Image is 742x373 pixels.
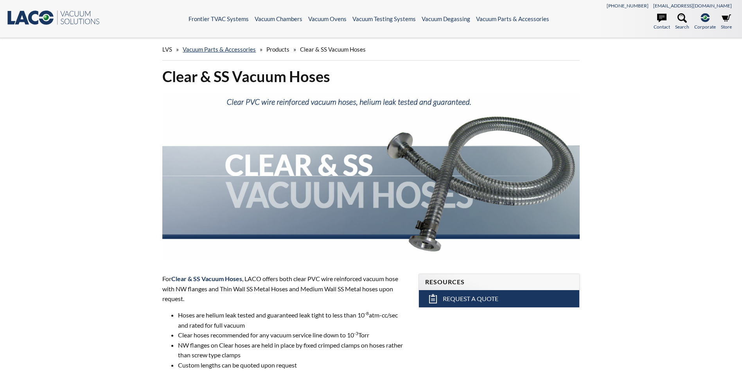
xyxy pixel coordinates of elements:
sup: -8 [365,310,369,316]
li: Hoses are helium leak tested and guaranteed leak tight to less than 10 atm-cc/sec and rated for f... [178,310,409,330]
p: For , LACO offers both clear PVC wire reinforced vacuum hose with NW flanges and Thin Wall SS Met... [162,274,409,304]
a: Store [721,13,732,30]
div: » » » [162,38,579,61]
span: Products [266,46,289,53]
a: Vacuum Degassing [422,15,470,22]
a: Vacuum Parts & Accessories [476,15,549,22]
a: [EMAIL_ADDRESS][DOMAIN_NAME] [653,3,732,9]
img: Header showing Clear and SS Vacuum Hoses [162,92,579,259]
a: Vacuum Testing Systems [352,15,416,22]
a: [PHONE_NUMBER] [607,3,649,9]
li: NW flanges on Clear hoses are held in place by fixed crimped clamps on hoses rather than screw ty... [178,340,409,360]
span: Corporate [694,23,716,30]
a: Frontier TVAC Systems [189,15,249,22]
h4: Resources [425,278,573,286]
a: Vacuum Ovens [308,15,347,22]
span: Clear & SS Vacuum Hoses [300,46,366,53]
a: Vacuum Chambers [255,15,302,22]
span: LVS [162,46,172,53]
li: Custom lengths can be quoted upon request [178,360,409,370]
a: Vacuum Parts & Accessories [183,46,256,53]
a: Request a Quote [419,290,579,307]
li: Clear hoses recommended for any vacuum service line down to 10 Torr [178,330,409,340]
a: Contact [654,13,670,30]
sup: -3 [354,330,358,336]
a: Search [675,13,689,30]
strong: Clear & SS Vacuum Hoses [171,275,242,282]
h1: Clear & SS Vacuum Hoses [162,67,579,86]
span: Request a Quote [443,295,498,303]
